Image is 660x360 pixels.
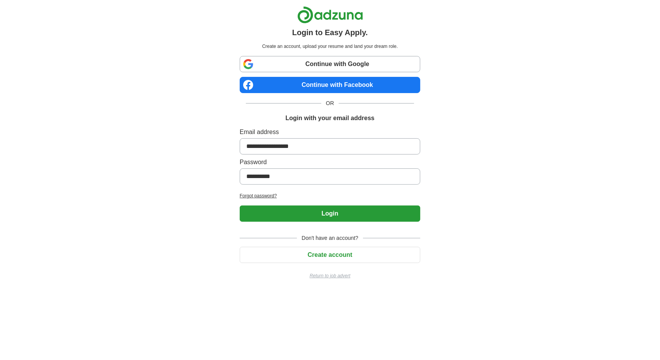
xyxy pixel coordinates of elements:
label: Password [240,158,420,167]
label: Email address [240,127,420,137]
a: Create account [240,251,420,258]
a: Continue with Google [240,56,420,72]
img: Adzuna logo [297,6,363,24]
button: Create account [240,247,420,263]
a: Return to job advert [240,272,420,279]
span: OR [321,99,339,107]
h1: Login with your email address [285,114,374,123]
span: Don't have an account? [297,234,363,242]
p: Create an account, upload your resume and land your dream role. [241,43,419,50]
button: Login [240,205,420,222]
a: Continue with Facebook [240,77,420,93]
a: Forgot password? [240,192,420,199]
h1: Login to Easy Apply. [292,27,368,38]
